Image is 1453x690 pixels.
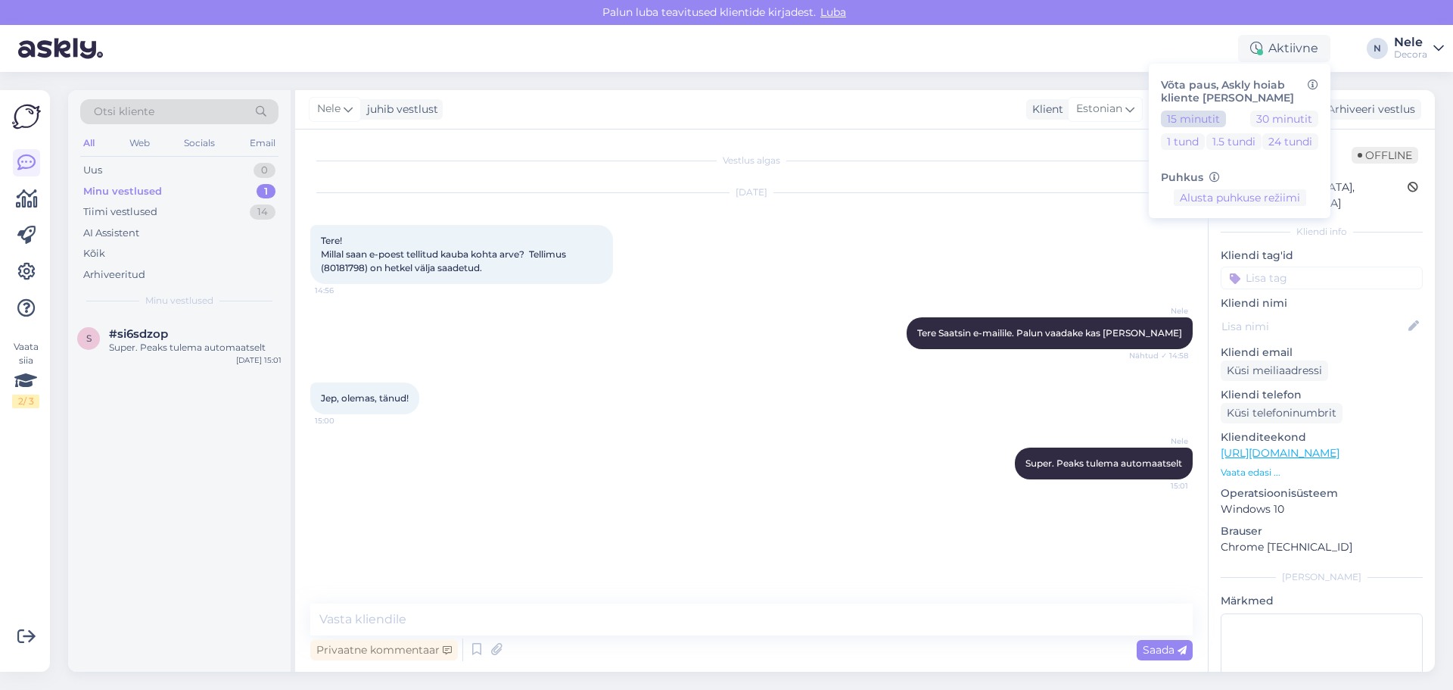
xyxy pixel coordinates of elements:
button: 15 minutit [1161,111,1226,127]
div: Arhiveeritud [83,267,145,283]
div: 0 [254,163,275,178]
p: Windows 10 [1221,501,1423,517]
button: 1 tund [1161,133,1205,150]
button: Alusta puhkuse režiimi [1174,189,1306,206]
span: 14:56 [315,285,372,296]
a: [URL][DOMAIN_NAME] [1221,446,1339,460]
span: Luba [816,5,851,19]
div: Kõik [83,246,105,261]
span: 15:01 [1131,480,1188,492]
div: N [1367,38,1388,59]
p: Kliendi tag'id [1221,248,1423,264]
div: Kliendi info [1221,225,1423,239]
p: Chrome [TECHNICAL_ID] [1221,539,1423,555]
div: Super. Peaks tulema automaatselt [109,341,282,354]
div: [DATE] 15:01 [236,354,282,366]
img: Askly Logo [12,102,41,131]
p: Kliendi telefon [1221,387,1423,403]
p: Kliendi nimi [1221,295,1423,311]
h6: Võta paus, Askly hoiab kliente [PERSON_NAME] [1161,79,1318,105]
div: Aktiivne [1238,35,1330,62]
p: Vaata edasi ... [1221,466,1423,479]
span: Super. Peaks tulema automaatselt [1025,457,1182,469]
span: Tere Saatsin e-mailile. Palun vaadake kas [PERSON_NAME] [917,327,1182,339]
span: #si6sdzop [109,327,168,341]
p: Brauser [1221,523,1423,539]
span: Nele [1131,305,1188,317]
div: 14 [250,205,275,220]
button: 24 tundi [1262,133,1318,150]
div: Klient [1026,101,1063,117]
div: juhib vestlust [361,101,438,117]
div: 2 / 3 [12,395,39,408]
div: Uus [83,163,102,178]
div: Web [126,133,153,153]
h6: Puhkus [1161,171,1318,184]
div: Privaatne kommentaar [310,640,458,660]
div: 1 [257,184,275,199]
p: Märkmed [1221,593,1423,609]
span: Nele [317,101,341,117]
button: 1.5 tundi [1206,133,1262,150]
a: NeleDecora [1394,36,1444,61]
span: Estonian [1076,101,1122,117]
div: Küsi meiliaadressi [1221,361,1328,381]
span: Nähtud ✓ 14:58 [1129,350,1188,361]
div: [DATE] [310,186,1193,199]
div: Decora [1394,48,1427,61]
span: Offline [1352,147,1418,164]
p: Klienditeekond [1221,429,1423,445]
div: AI Assistent [83,226,139,241]
span: Nele [1131,436,1188,447]
div: Küsi telefoninumbrit [1221,403,1343,423]
div: Minu vestlused [83,184,162,199]
span: Tere! Millal saan e-poest tellitud kauba kohta arve? Tellimus (80181798) on hetkel välja saadetud. [321,235,568,273]
div: Vestlus algas [310,154,1193,167]
div: Vaata siia [12,340,39,408]
div: Tiimi vestlused [83,205,157,220]
div: Arhiveeri vestlus [1305,99,1421,120]
span: Saada [1143,643,1187,657]
span: s [86,333,92,344]
button: 30 minutit [1250,111,1318,127]
div: All [80,133,98,153]
span: Minu vestlused [145,294,213,308]
input: Lisa nimi [1221,318,1405,335]
p: Operatsioonisüsteem [1221,485,1423,501]
div: Nele [1394,36,1427,48]
div: [PERSON_NAME] [1221,570,1423,584]
span: Jep, olemas, tänud! [321,392,409,404]
span: 15:00 [315,415,372,426]
div: Email [247,133,278,153]
div: Socials [181,133,218,153]
input: Lisa tag [1221,267,1423,289]
span: Otsi kliente [94,104,154,120]
p: Kliendi email [1221,345,1423,361]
